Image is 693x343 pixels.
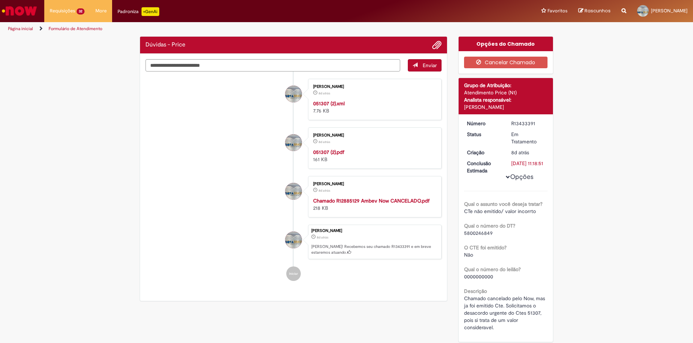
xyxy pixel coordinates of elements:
[423,62,437,69] span: Enviar
[145,225,442,260] li: Joao Carvalho
[462,160,506,174] dt: Conclusão Estimada
[511,149,529,156] time: 20/08/2025 16:18:48
[459,37,553,51] div: Opções do Chamado
[285,232,302,248] div: Joao Carvalho
[49,26,102,32] a: Formulário de Atendimento
[511,149,545,156] div: 20/08/2025 16:18:48
[142,7,159,16] p: +GenAi
[319,188,330,193] time: 20/08/2025 16:18:44
[145,59,400,72] textarea: Digite sua mensagem aqui...
[317,235,328,240] span: 8d atrás
[464,244,507,251] b: O CTE foi emitido?
[464,273,493,280] span: 0000000000
[319,91,330,95] span: 8d atrás
[50,7,75,15] span: Requisições
[313,182,434,186] div: [PERSON_NAME]
[511,131,545,145] div: Em Tratamento
[464,57,548,68] button: Cancelar Chamado
[8,26,33,32] a: Página inicial
[464,222,515,229] b: Qual o número do DT?
[313,100,345,107] a: 051307 (2).xml
[432,40,442,50] button: Adicionar anexos
[464,252,473,258] span: Não
[285,86,302,102] div: Joao Carvalho
[585,7,611,14] span: Rascunhos
[313,149,344,155] a: 051307 (2).pdf
[319,188,330,193] span: 8d atrás
[578,8,611,15] a: Rascunhos
[313,148,434,163] div: 161 KB
[464,295,546,331] span: Chamado cancelado pelo Now, mas ja foi emitido Cte. Solicitamos o desacordo urgente do Ctes 51307...
[77,8,85,15] span: 32
[464,89,548,96] div: Atendimento Price (N1)
[548,7,567,15] span: Favoritos
[313,133,434,138] div: [PERSON_NAME]
[511,160,545,167] div: [DATE] 11:18:51
[464,208,536,215] span: CTe não emitido/ valor incorrto
[464,288,487,294] b: Descrição
[313,197,434,212] div: 218 KB
[145,72,442,289] ul: Histórico de tíquete
[285,183,302,200] div: Joao Carvalho
[511,149,529,156] span: 8d atrás
[464,201,542,207] b: Qual o assunto você deseja tratar?
[464,82,548,89] div: Grupo de Atribuição:
[95,7,107,15] span: More
[313,100,434,114] div: 7.76 KB
[319,140,330,144] time: 20/08/2025 16:20:16
[464,103,548,111] div: [PERSON_NAME]
[118,7,159,16] div: Padroniza
[145,42,185,48] h2: Dúvidas - Price Histórico de tíquete
[464,230,493,236] span: 5800246849
[462,120,506,127] dt: Número
[319,91,330,95] time: 20/08/2025 16:20:16
[464,96,548,103] div: Analista responsável:
[311,229,438,233] div: [PERSON_NAME]
[408,59,442,72] button: Enviar
[651,8,688,14] span: [PERSON_NAME]
[313,197,430,204] a: Chamado R12885129 Ambev Now CANCELADO.pdf
[317,235,328,240] time: 20/08/2025 16:18:48
[1,4,38,18] img: ServiceNow
[511,120,545,127] div: R13433391
[464,266,521,273] b: Qual o número do leilão?
[5,22,456,36] ul: Trilhas de página
[462,131,506,138] dt: Status
[285,134,302,151] div: Joao Carvalho
[319,140,330,144] span: 8d atrás
[311,244,438,255] p: [PERSON_NAME]! Recebemos seu chamado R13433391 e em breve estaremos atuando.
[313,85,434,89] div: [PERSON_NAME]
[462,149,506,156] dt: Criação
